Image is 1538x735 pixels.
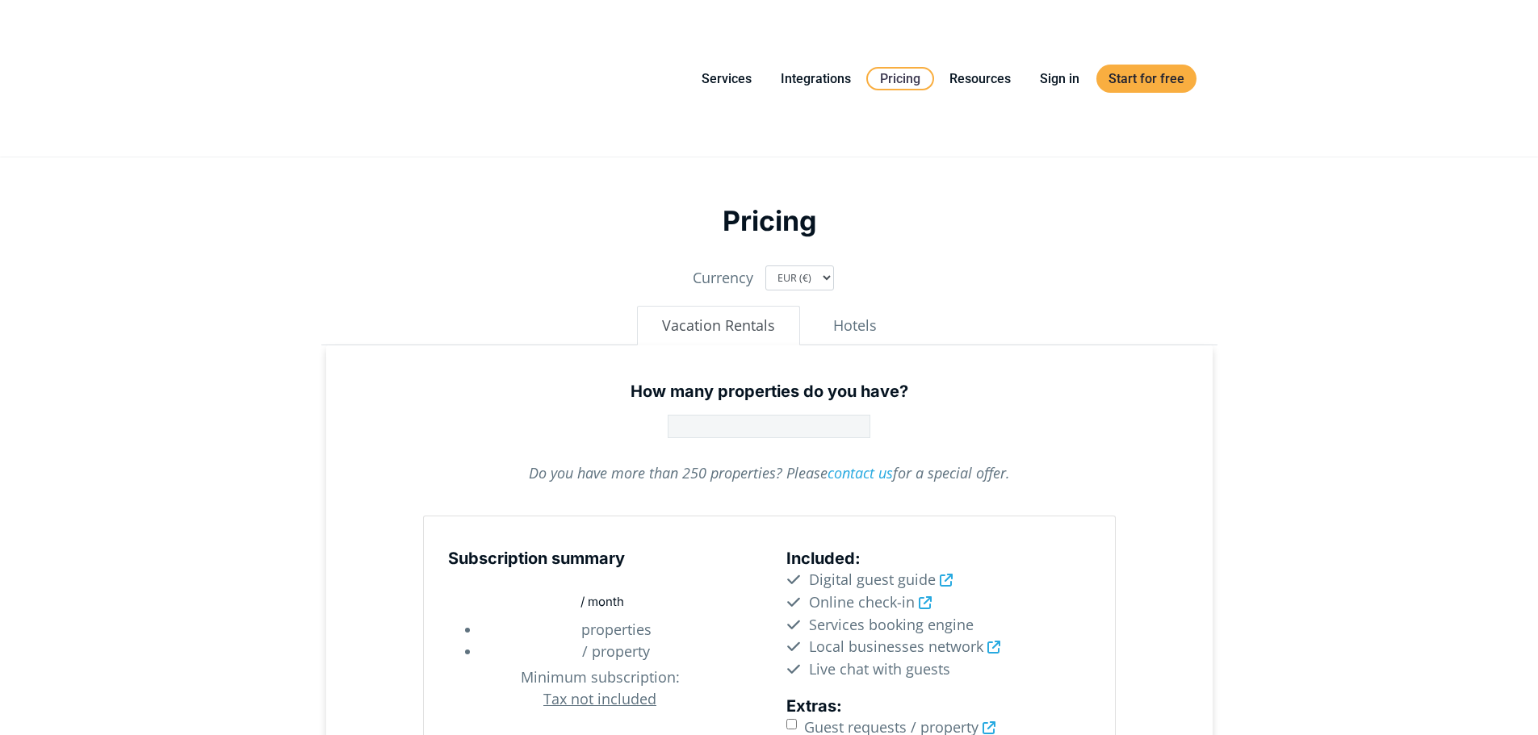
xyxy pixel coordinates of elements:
a: contact us [828,463,893,482]
span: / month [580,594,624,609]
h5: Subscription summary [448,549,752,569]
a: Resources [937,69,1023,89]
a: Sign in [1028,69,1092,89]
button: Hotels [808,306,902,345]
span: / property [582,641,650,661]
span: Digital guest guide [809,570,936,589]
span: Services booking engine [809,615,974,634]
label: Currency [693,267,753,289]
h5: : [786,696,1091,716]
a: Services [689,69,764,89]
h2: Pricing [326,202,1213,240]
h5: : [786,549,1091,569]
span: Minimum subscription [521,667,676,687]
a: Pricing [866,67,934,90]
span: Online check-in [809,592,915,612]
span: Live chat with guests [809,659,950,679]
p: Do you have more than 250 properties? Please for a special offer. [423,462,1116,484]
h5: How many properties do you have? [423,382,1116,402]
span: Included [786,549,855,568]
a: Start for free [1096,65,1196,93]
button: Vacation Rentals [637,306,800,345]
span: properties [581,620,652,639]
span: : [448,666,752,688]
span: Local businesses network [809,637,983,656]
a: Integrations [769,69,863,89]
span: Extras [786,696,836,716]
u: Tax not included [543,689,656,708]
